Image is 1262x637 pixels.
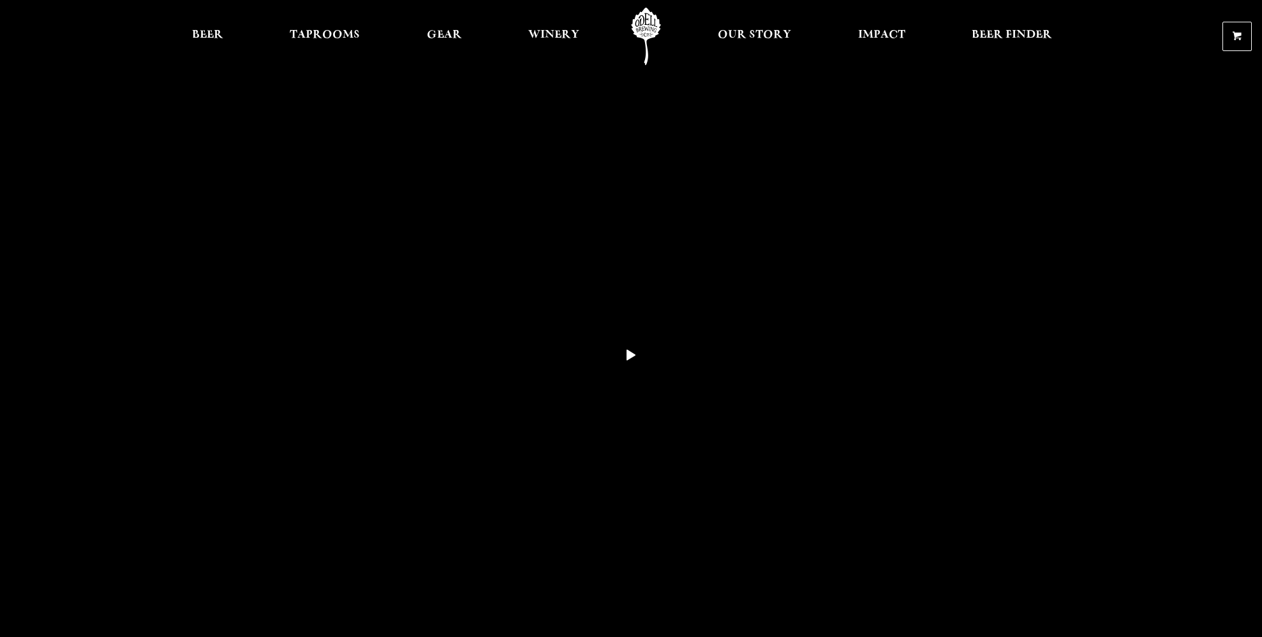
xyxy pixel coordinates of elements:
[963,8,1060,65] a: Beer Finder
[709,8,799,65] a: Our Story
[520,8,588,65] a: Winery
[184,8,232,65] a: Beer
[290,30,360,40] span: Taprooms
[528,30,579,40] span: Winery
[850,8,914,65] a: Impact
[622,8,670,65] a: Odell Home
[718,30,791,40] span: Our Story
[419,8,470,65] a: Gear
[427,30,462,40] span: Gear
[192,30,223,40] span: Beer
[281,8,368,65] a: Taprooms
[972,30,1052,40] span: Beer Finder
[858,30,905,40] span: Impact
